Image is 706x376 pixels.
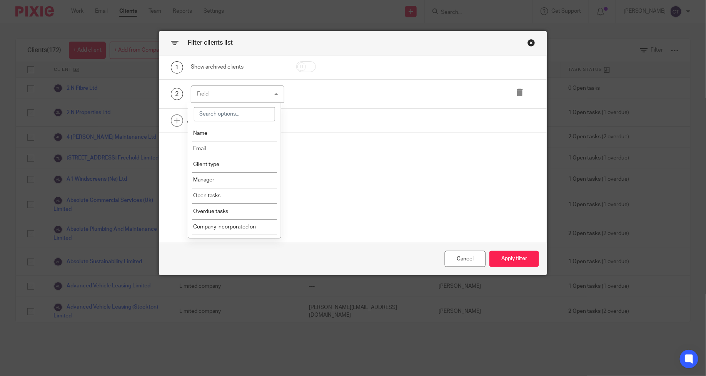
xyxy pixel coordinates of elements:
[194,107,275,122] input: Search options...
[193,193,220,198] span: Open tasks
[193,177,214,183] span: Manager
[193,209,228,214] span: Overdue tasks
[489,251,539,267] button: Apply filter
[191,63,284,71] div: Show archived clients
[193,162,219,167] span: Client type
[188,40,233,46] span: Filter clients list
[171,61,183,74] div: 1
[193,146,206,151] span: Email
[193,224,256,230] span: Company incorporated on
[197,91,209,97] div: Field
[445,251,486,267] div: Close this dialog window
[193,131,207,136] span: Name
[171,88,183,100] div: 2
[527,39,535,47] div: Close this dialog window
